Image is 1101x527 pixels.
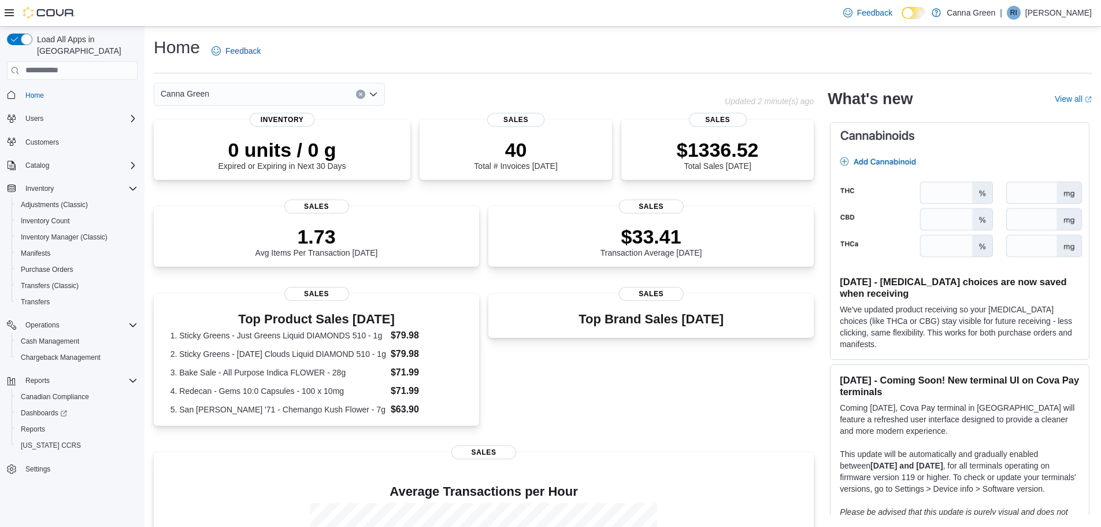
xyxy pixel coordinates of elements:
p: 0 units / 0 g [218,138,346,161]
button: Adjustments (Classic) [12,197,142,213]
a: Settings [21,462,55,476]
p: We've updated product receiving so your [MEDICAL_DATA] choices (like THCa or CBG) stay visible fo... [840,304,1080,350]
strong: [DATE] and [DATE] [870,461,943,470]
div: Raven Irwin [1007,6,1021,20]
div: Total Sales [DATE] [677,138,759,171]
span: Reports [16,422,138,436]
button: Catalog [21,159,54,172]
p: 1.73 [255,225,378,248]
p: 40 [474,138,557,161]
button: Customers [2,134,142,150]
a: Dashboards [16,406,72,420]
span: Reports [21,425,45,434]
h2: What's new [828,90,913,108]
a: Customers [21,135,64,149]
span: Inventory Manager (Classic) [21,233,107,242]
button: Manifests [12,245,142,261]
span: Catalog [21,159,138,172]
button: Operations [2,317,142,333]
dd: $71.99 [391,366,462,379]
span: Feedback [857,7,892,19]
button: Settings [2,460,142,477]
dt: 2. Sticky Greens - [DATE] Clouds Liquid DIAMOND 510 - 1g [170,348,386,360]
dd: $79.98 [391,329,462,342]
span: Inventory Manager (Classic) [16,230,138,244]
a: Transfers [16,295,54,309]
a: Inventory Manager (Classic) [16,230,112,244]
button: Transfers (Classic) [12,278,142,294]
button: Inventory Manager (Classic) [12,229,142,245]
span: Sales [619,287,684,301]
div: Avg Items Per Transaction [DATE] [255,225,378,257]
span: Adjustments (Classic) [21,200,88,209]
a: Manifests [16,246,55,260]
button: Reports [12,421,142,437]
span: Users [21,112,138,126]
a: Adjustments (Classic) [16,198,92,212]
span: Inventory [25,184,54,193]
span: Canna Green [161,87,209,101]
a: Inventory Count [16,214,75,228]
span: Inventory Count [21,216,70,226]
span: Reports [21,374,138,388]
span: Cash Management [21,337,79,346]
a: Home [21,89,49,102]
h3: Top Product Sales [DATE] [170,312,463,326]
button: Reports [21,374,54,388]
span: Manifests [16,246,138,260]
button: Catalog [2,157,142,174]
span: Feedback [225,45,261,57]
button: Purchase Orders [12,261,142,278]
span: Canadian Compliance [16,390,138,404]
a: [US_STATE] CCRS [16,438,86,452]
span: Load All Apps in [GEOGRAPHIC_DATA] [32,34,138,57]
span: Reports [25,376,50,385]
span: Cash Management [16,334,138,348]
h3: Top Brand Sales [DATE] [579,312,724,326]
span: Sales [284,287,349,301]
span: Dashboards [21,408,67,418]
span: Transfers [21,297,50,307]
p: This update will be automatically and gradually enabled between , for all terminals operating on ... [840,448,1080,495]
dt: 4. Redecan - Gems 10:0 Capsules - 100 x 10mg [170,385,386,397]
span: Inventory [250,113,314,127]
span: Purchase Orders [21,265,73,274]
button: Chargeback Management [12,349,142,366]
a: Reports [16,422,50,436]
span: Sales [689,113,747,127]
button: Cash Management [12,333,142,349]
span: Sales [284,200,349,213]
span: Transfers (Classic) [16,279,138,293]
button: Operations [21,318,64,332]
a: Chargeback Management [16,351,105,364]
button: Reports [2,373,142,389]
button: Home [2,87,142,104]
button: [US_STATE] CCRS [12,437,142,454]
button: Clear input [356,90,365,99]
p: [PERSON_NAME] [1025,6,1092,20]
h3: [DATE] - [MEDICAL_DATA] choices are now saved when receiving [840,276,1080,299]
span: Operations [21,318,138,332]
button: Inventory Count [12,213,142,229]
p: | [1000,6,1002,20]
button: Open list of options [369,90,378,99]
span: Purchase Orders [16,263,138,277]
div: Total # Invoices [DATE] [474,138,557,171]
p: $33.41 [600,225,702,248]
a: Canadian Compliance [16,390,94,404]
dd: $71.99 [391,384,462,398]
span: Dashboards [16,406,138,420]
dd: $63.90 [391,403,462,417]
span: Transfers (Classic) [21,281,79,290]
a: Feedback [839,1,897,24]
button: Users [21,112,48,126]
span: Customers [25,138,59,147]
a: Transfers (Classic) [16,279,83,293]
span: RI [1010,6,1017,20]
p: Canna Green [947,6,995,20]
nav: Complex example [7,82,138,508]
span: Inventory [21,182,138,196]
p: Coming [DATE], Cova Pay terminal in [GEOGRAPHIC_DATA] will feature a refreshed user interface des... [840,402,1080,437]
h1: Home [154,36,200,59]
